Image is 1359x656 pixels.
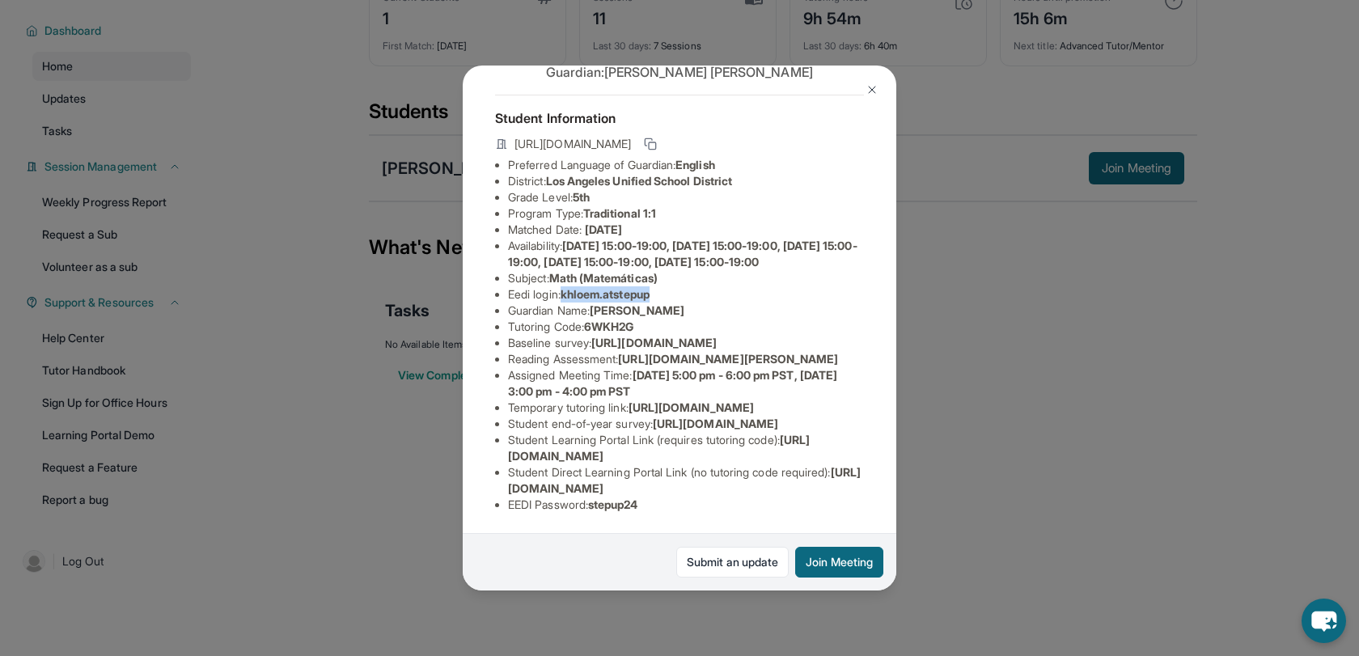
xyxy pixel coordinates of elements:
li: Subject : [508,270,864,286]
span: [URL][DOMAIN_NAME] [591,336,717,349]
button: chat-button [1302,599,1346,643]
li: Eedi login : [508,286,864,303]
span: stepup24 [588,497,638,511]
p: Guardian: [PERSON_NAME] [PERSON_NAME] [495,62,864,82]
li: Assigned Meeting Time : [508,367,864,400]
span: Math (Matemáticas) [549,271,658,285]
span: [URL][DOMAIN_NAME] [514,136,631,152]
span: [DATE] 15:00-19:00, [DATE] 15:00-19:00, [DATE] 15:00-19:00, [DATE] 15:00-19:00, [DATE] 15:00-19:00 [508,239,857,269]
span: English [675,158,715,171]
li: District: [508,173,864,189]
span: Los Angeles Unified School District [546,174,732,188]
li: Guardian Name : [508,303,864,319]
li: Grade Level: [508,189,864,205]
li: Preferred Language of Guardian: [508,157,864,173]
li: Student end-of-year survey : [508,416,864,432]
li: Availability: [508,238,864,270]
li: Program Type: [508,205,864,222]
span: Traditional 1:1 [583,206,656,220]
li: Student Learning Portal Link (requires tutoring code) : [508,432,864,464]
span: 5th [573,190,590,204]
span: khloem.atstepup [561,287,650,301]
span: [DATE] 5:00 pm - 6:00 pm PST, [DATE] 3:00 pm - 4:00 pm PST [508,368,837,398]
li: Matched Date: [508,222,864,238]
span: 6WKH2G [584,320,633,333]
li: EEDI Password : [508,497,864,513]
img: Close Icon [866,83,878,96]
span: [URL][DOMAIN_NAME] [629,400,754,414]
span: [PERSON_NAME] [590,303,684,317]
h4: Student Information [495,108,864,128]
li: Student Direct Learning Portal Link (no tutoring code required) : [508,464,864,497]
li: Temporary tutoring link : [508,400,864,416]
span: [URL][DOMAIN_NAME] [653,417,778,430]
a: Submit an update [676,547,789,578]
li: Tutoring Code : [508,319,864,335]
button: Join Meeting [795,547,883,578]
li: Baseline survey : [508,335,864,351]
span: [URL][DOMAIN_NAME][PERSON_NAME] [618,352,838,366]
button: Copy link [641,134,660,154]
li: Reading Assessment : [508,351,864,367]
span: [DATE] [585,222,622,236]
